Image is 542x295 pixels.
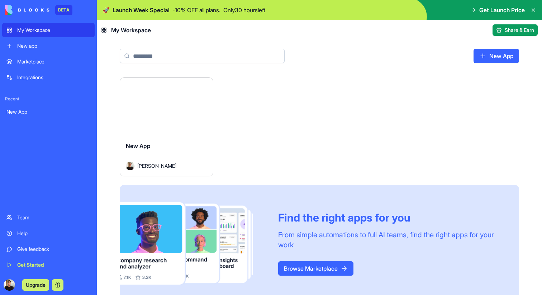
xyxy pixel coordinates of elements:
span: Share & Earn [505,27,534,34]
a: My Workspace [2,23,95,37]
a: BETA [5,5,72,15]
span: New App [126,142,151,149]
button: Upgrade [22,279,49,291]
p: - 10 % OFF all plans. [172,6,220,14]
div: Marketplace [17,58,90,65]
span: My Workspace [111,26,151,34]
a: Help [2,226,95,241]
div: BETA [55,5,72,15]
a: New App [2,105,95,119]
a: Integrations [2,70,95,85]
div: Find the right apps for you [278,211,502,224]
div: New app [17,42,90,49]
img: ACg8ocJ2zwJEzzdW7a3SjO-Uei8eKu0As4ZlS1pMGX4Sc6radOo_Gk4=s96-c [4,279,15,291]
a: Give feedback [2,242,95,256]
a: Upgrade [22,281,49,288]
div: Team [17,214,90,221]
p: Only 30 hours left [223,6,265,14]
span: 🚀 [103,6,110,14]
a: New app [2,39,95,53]
span: [PERSON_NAME] [137,162,176,170]
img: Avatar [126,162,134,170]
a: Get Started [2,258,95,272]
button: Share & Earn [493,24,538,36]
div: Get Started [17,261,90,268]
span: Recent [2,96,95,102]
div: From simple automations to full AI teams, find the right apps for your work [278,230,502,250]
span: Launch Week Special [113,6,170,14]
img: logo [5,5,49,15]
a: New App [474,49,519,63]
a: Marketplace [2,54,95,69]
div: Give feedback [17,246,90,253]
a: Team [2,210,95,225]
a: New AppAvatar[PERSON_NAME] [120,77,213,176]
div: My Workspace [17,27,90,34]
div: Integrations [17,74,90,81]
div: New App [6,108,90,115]
div: Help [17,230,90,237]
img: Frame_181_egmpey.png [120,202,267,285]
span: Get Launch Price [479,6,525,14]
a: Browse Marketplace [278,261,353,276]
